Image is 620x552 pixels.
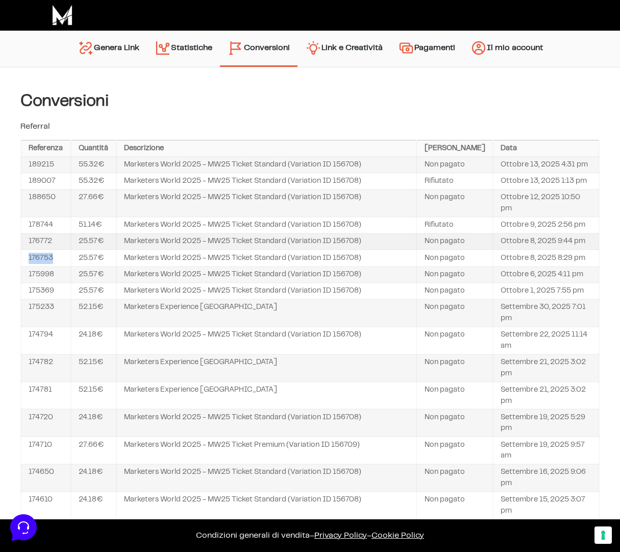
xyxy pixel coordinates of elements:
[594,526,612,544] button: Le tue preferenze relative al consenso per le tecnologie di tracciamento
[71,267,116,283] td: 25.57€
[416,437,493,464] td: Non pagato
[116,250,417,266] td: Marketers World 2025 - MW25 Ticket Standard (Variation ID 156708)
[21,299,71,327] td: 175233
[493,283,599,299] td: Ottobre 1, 2025 7:55 pm
[416,217,493,233] td: Rifiutato
[470,40,487,56] img: account.svg
[116,157,417,173] td: Marketers World 2025 - MW25 Ticket Standard (Variation ID 156708)
[116,492,417,519] td: Marketers World 2025 - MW25 Ticket Standard (Variation ID 156708)
[21,354,71,382] td: 174782
[116,354,417,382] td: Marketers Experience [GEOGRAPHIC_DATA]
[71,464,116,492] td: 24.18€
[71,492,116,519] td: 24.18€
[493,299,599,327] td: Settembre 30, 2025 7:01 pm
[21,437,71,464] td: 174710
[116,233,417,250] td: Marketers World 2025 - MW25 Ticket Standard (Variation ID 156708)
[116,173,417,189] td: Marketers World 2025 - MW25 Ticket Standard (Variation ID 156708)
[116,217,417,233] td: Marketers World 2025 - MW25 Ticket Standard (Variation ID 156708)
[8,8,171,25] h2: Ciao da Marketers 👋
[16,127,80,135] span: Trova una risposta
[416,173,493,189] td: Rifiutato
[71,283,116,299] td: 25.57€
[116,464,417,492] td: Marketers World 2025 - MW25 Ticket Standard (Variation ID 156708)
[8,512,39,543] iframe: Customerly Messenger Launcher
[21,189,71,217] td: 188650
[20,92,600,110] h4: Conversioni
[371,532,424,539] span: Cookie Policy
[196,532,310,539] a: Condizioni generali di vendita
[71,327,116,354] td: 24.18€
[21,217,71,233] td: 178744
[71,233,116,250] td: 25.57€
[21,157,71,173] td: 189215
[493,382,599,410] td: Settembre 21, 2025 3:02 pm
[493,233,599,250] td: Ottobre 8, 2025 9:44 pm
[493,267,599,283] td: Ottobre 6, 2025 4:11 pm
[305,40,321,56] img: creativity.svg
[416,382,493,410] td: Non pagato
[21,327,71,354] td: 174794
[416,299,493,327] td: Non pagato
[16,41,87,49] span: Le tue conversazioni
[71,173,116,189] td: 55.32€
[71,250,116,266] td: 25.57€
[493,173,599,189] td: Ottobre 13, 2025 1:13 pm
[390,36,463,62] a: Pagamenti
[21,409,71,437] td: 174720
[116,327,417,354] td: Marketers World 2025 - MW25 Ticket Standard (Variation ID 156708)
[416,283,493,299] td: Non pagato
[71,409,116,437] td: 24.18€
[493,250,599,266] td: Ottobre 8, 2025 8:29 pm
[116,189,417,217] td: Marketers World 2025 - MW25 Ticket Standard (Variation ID 156708)
[109,127,188,135] a: Apri Centro Assistenza
[116,140,417,157] th: Descrizione
[493,217,599,233] td: Ottobre 9, 2025 2:56 pm
[21,140,71,157] th: Referenza
[416,354,493,382] td: Non pagato
[49,57,69,78] img: dark
[416,267,493,283] td: Non pagato
[155,40,171,56] img: stats.svg
[416,250,493,266] td: Non pagato
[147,36,220,62] a: Statistiche
[33,57,53,78] img: dark
[493,437,599,464] td: Settembre 19, 2025 9:57 am
[71,437,116,464] td: 27.66€
[416,140,493,157] th: [PERSON_NAME]
[116,382,417,410] td: Marketers Experience [GEOGRAPHIC_DATA]
[70,31,551,67] nav: Menu principale
[416,327,493,354] td: Non pagato
[116,283,417,299] td: Marketers World 2025 - MW25 Ticket Standard (Variation ID 156708)
[463,36,551,62] a: Il mio account
[493,492,599,519] td: Settembre 15, 2025 3:07 pm
[21,173,71,189] td: 189007
[71,328,134,351] button: Messaggi
[416,233,493,250] td: Non pagato
[116,409,417,437] td: Marketers World 2025 - MW25 Ticket Standard (Variation ID 156708)
[71,354,116,382] td: 52.15€
[133,328,196,351] button: Aiuto
[16,57,37,78] img: dark
[78,40,94,56] img: generate-link.svg
[493,464,599,492] td: Settembre 16, 2025 9:06 pm
[493,327,599,354] td: Settembre 22, 2025 11:14 am
[416,492,493,519] td: Non pagato
[416,464,493,492] td: Non pagato
[493,140,599,157] th: Data
[416,409,493,437] td: Non pagato
[88,342,116,351] p: Messaggi
[416,157,493,173] td: Non pagato
[493,157,599,173] td: Ottobre 13, 2025 4:31 pm
[416,189,493,217] td: Non pagato
[228,40,244,56] img: conversion-2.svg
[71,140,116,157] th: Quantità
[116,299,417,327] td: Marketers Experience [GEOGRAPHIC_DATA]
[21,382,71,410] td: 174781
[398,40,414,56] img: payments.svg
[220,36,297,60] a: Conversioni
[16,86,188,106] button: Inizia una conversazione
[21,267,71,283] td: 175998
[10,530,610,542] p: – –
[297,36,390,62] a: Link e Creatività
[21,233,71,250] td: 176772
